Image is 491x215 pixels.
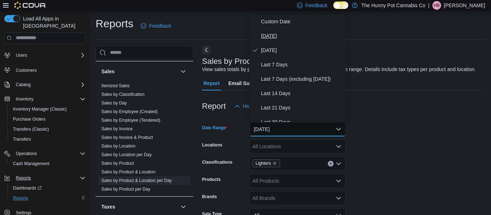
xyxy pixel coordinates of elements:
a: Cash Management [10,159,52,168]
span: Operations [13,149,86,158]
img: Cova [14,2,46,9]
span: Sales by Product & Location [101,169,156,175]
span: Feedback [149,22,171,29]
span: Transfers [10,135,86,144]
span: Sales by Day [101,100,127,106]
span: Dashboards [10,184,86,192]
a: Sales by Invoice [101,126,133,131]
span: [DATE] [261,32,343,40]
span: Purchase Orders [10,115,86,123]
a: Feedback [138,19,174,33]
div: Select listbox [249,14,346,122]
span: Reports [16,175,31,181]
button: Clear input [328,161,334,167]
span: HB [434,1,440,10]
span: Last 14 Days [261,89,343,98]
span: Inventory [13,95,86,103]
button: Operations [1,149,88,159]
span: Last 30 Days [261,118,343,126]
span: Cash Management [13,161,49,167]
span: Last 21 Days [261,103,343,112]
span: Inventory [16,96,33,102]
button: [DATE] [249,122,346,136]
span: Load All Apps in [GEOGRAPHIC_DATA] [20,15,86,29]
a: Sales by Invoice & Product [101,135,153,140]
a: Transfers (Classic) [10,125,52,134]
a: Sales by Employee (Created) [101,109,158,114]
span: Feedback [306,2,327,9]
a: Dashboards [7,183,88,193]
button: Cash Management [7,159,88,169]
button: Operations [13,149,40,158]
span: [DATE] [261,46,343,55]
a: Customers [13,66,40,75]
span: Customers [16,67,37,73]
button: Purchase Orders [7,114,88,124]
button: Reports [13,174,34,182]
span: Hide Parameters [243,103,281,110]
div: View sales totals by product, location and day for a specified date range. Details include tax ty... [202,66,476,73]
button: Open list of options [336,195,341,201]
span: Last 7 Days (excluding [DATE]) [261,75,343,83]
span: Sales by Employee (Created) [101,109,158,114]
a: Sales by Location per Day [101,152,152,157]
a: Purchase Orders [10,115,49,123]
span: Lighters [252,159,280,167]
a: Inventory Manager (Classic) [10,105,70,113]
label: Date Range [202,125,228,131]
span: Dashboards [13,185,42,191]
div: Hannah Berube [432,1,441,10]
h1: Reports [96,17,133,31]
span: Sales by Product & Location per Day [101,178,172,183]
span: Reports [13,174,86,182]
a: Sales by Product per Day [101,187,150,192]
span: Report [203,76,220,90]
span: Transfers [13,136,31,142]
button: Open list of options [336,178,341,184]
div: Sales [96,81,193,196]
a: Sales by Product & Location [101,169,156,174]
span: Sales by Location per Day [101,152,152,158]
span: Lighters [256,160,271,167]
button: Sales [101,68,178,75]
button: Reports [7,193,88,203]
button: Transfers [7,134,88,144]
button: Taxes [101,203,178,210]
button: Open list of options [336,161,341,167]
button: Inventory Manager (Classic) [7,104,88,114]
a: Sales by Employee (Tendered) [101,118,160,123]
a: Itemized Sales [101,83,130,88]
span: Inventory Manager (Classic) [13,106,67,112]
button: Inventory [13,95,36,103]
a: Sales by Location [101,144,136,149]
span: Transfers (Classic) [13,126,49,132]
span: Catalog [13,80,86,89]
span: Users [13,51,86,60]
button: Taxes [179,202,188,211]
span: Customers [13,65,86,74]
span: Email Subscription [228,76,274,90]
a: Sales by Product [101,161,134,166]
span: Operations [16,151,37,156]
button: Reports [1,173,88,183]
input: Dark Mode [333,1,348,9]
label: Products [202,177,221,182]
button: Customers [1,65,88,75]
a: Sales by Classification [101,92,144,97]
p: [PERSON_NAME] [444,1,485,10]
label: Classifications [202,159,233,165]
button: Hide Parameters [231,99,284,113]
a: Sales by Product & Location per Day [101,178,172,183]
button: Users [13,51,30,60]
span: Catalog [16,82,31,88]
a: Dashboards [10,184,45,192]
span: Users [16,52,27,58]
span: Inventory Manager (Classic) [10,105,86,113]
span: Purchase Orders [13,116,46,122]
button: Users [1,50,88,60]
span: Sales by Product [101,160,134,166]
span: Sales by Invoice & Product [101,135,153,140]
